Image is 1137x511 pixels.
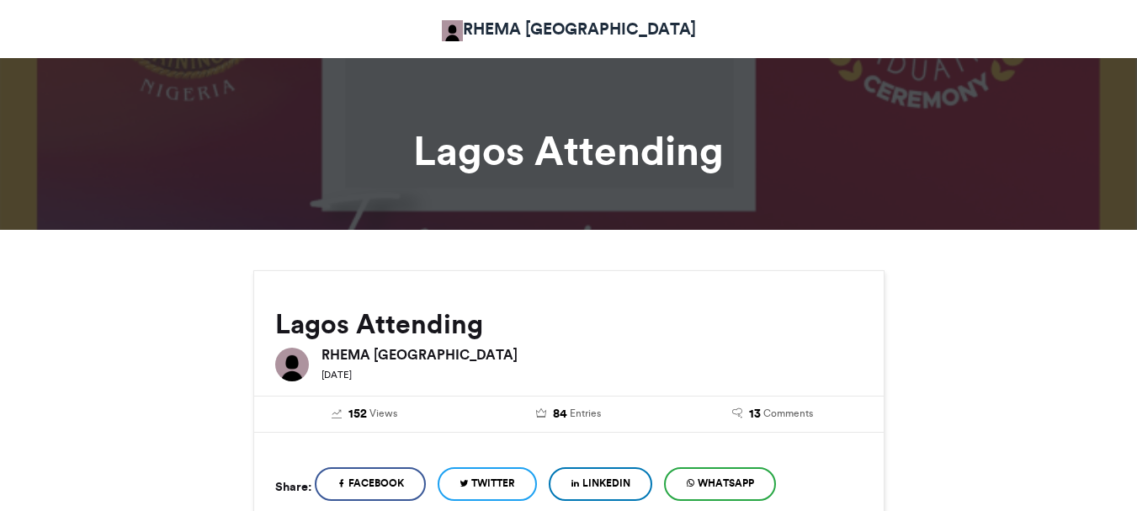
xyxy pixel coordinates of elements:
span: Views [369,406,397,421]
a: Facebook [315,467,426,501]
span: 84 [553,405,567,423]
span: Entries [570,406,601,421]
img: RHEMA NIGERIA [275,348,309,381]
span: 152 [348,405,367,423]
a: 84 Entries [479,405,658,423]
small: [DATE] [321,369,352,381]
span: WhatsApp [698,476,754,491]
a: RHEMA [GEOGRAPHIC_DATA] [442,17,696,41]
a: 13 Comments [683,405,863,423]
a: Twitter [438,467,537,501]
h2: Lagos Attending [275,309,863,339]
span: 13 [749,405,761,423]
h5: Share: [275,476,311,498]
h6: RHEMA [GEOGRAPHIC_DATA] [321,348,863,361]
span: LinkedIn [582,476,630,491]
span: Comments [763,406,813,421]
a: 152 Views [275,405,454,423]
span: Twitter [471,476,515,491]
span: Facebook [348,476,404,491]
a: WhatsApp [664,467,776,501]
img: RHEMA NIGERIA [442,20,463,41]
a: LinkedIn [549,467,652,501]
h1: Lagos Attending [102,130,1036,171]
